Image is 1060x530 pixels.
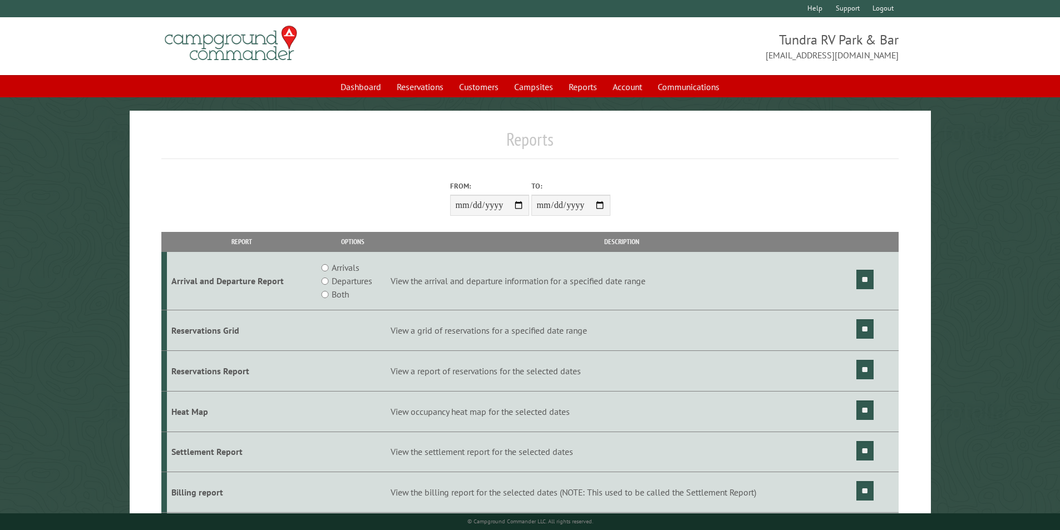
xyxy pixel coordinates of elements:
[530,31,899,62] span: Tundra RV Park & Bar [EMAIL_ADDRESS][DOMAIN_NAME]
[167,472,317,513] td: Billing report
[389,472,855,513] td: View the billing report for the selected dates (NOTE: This used to be called the Settlement Report)
[467,518,593,525] small: © Campground Commander LLC. All rights reserved.
[651,76,726,97] a: Communications
[332,288,349,301] label: Both
[332,274,372,288] label: Departures
[531,181,610,191] label: To:
[334,76,388,97] a: Dashboard
[167,232,317,251] th: Report
[167,391,317,432] td: Heat Map
[316,232,388,251] th: Options
[452,76,505,97] a: Customers
[389,350,855,391] td: View a report of reservations for the selected dates
[562,76,604,97] a: Reports
[389,391,855,432] td: View occupancy heat map for the selected dates
[167,432,317,472] td: Settlement Report
[606,76,649,97] a: Account
[450,181,529,191] label: From:
[507,76,560,97] a: Campsites
[390,76,450,97] a: Reservations
[167,350,317,391] td: Reservations Report
[161,128,899,159] h1: Reports
[161,22,300,65] img: Campground Commander
[167,252,317,310] td: Arrival and Departure Report
[389,232,855,251] th: Description
[332,261,359,274] label: Arrivals
[389,310,855,351] td: View a grid of reservations for a specified date range
[167,310,317,351] td: Reservations Grid
[389,252,855,310] td: View the arrival and departure information for a specified date range
[389,432,855,472] td: View the settlement report for the selected dates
